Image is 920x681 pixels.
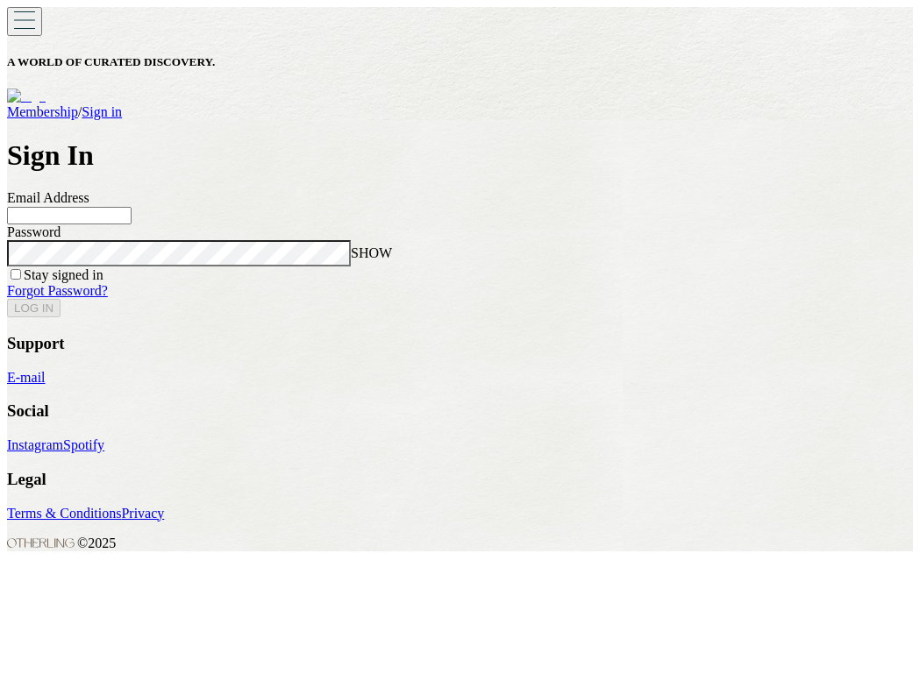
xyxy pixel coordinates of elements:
[351,245,392,260] span: SHOW
[24,267,103,282] label: Stay signed in
[7,104,78,119] a: Membership
[7,190,89,205] label: Email Address
[7,139,913,172] h1: Sign In
[121,506,164,521] a: Privacy
[7,299,61,317] button: LOG IN
[7,437,63,452] a: Instagram
[63,437,104,452] a: Spotify
[7,55,913,69] h5: A WORLD OF CURATED DISCOVERY.
[7,283,108,298] a: Forgot Password?
[7,370,46,385] a: E-mail
[78,104,82,119] span: /
[7,89,46,104] img: logo
[7,470,913,489] h3: Legal
[7,334,913,353] h3: Support
[7,224,61,239] label: Password
[82,104,122,119] a: Sign in
[7,401,913,421] h3: Social
[7,506,121,521] a: Terms & Conditions
[7,536,116,550] span: © 2025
